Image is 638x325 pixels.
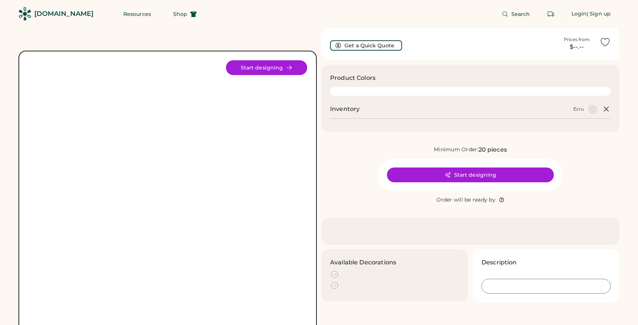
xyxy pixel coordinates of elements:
[543,7,558,21] button: Retrieve an order
[18,7,31,20] img: Rendered Logo - Screens
[34,9,93,18] div: [DOMAIN_NAME]
[330,258,396,267] h3: Available Decorations
[226,60,307,75] button: Start designing
[572,10,587,18] div: Login
[330,74,375,82] h3: Product Colors
[573,106,584,112] div: Ecru
[330,40,402,51] button: Get a Quick Quote
[511,11,530,17] span: Search
[564,37,590,43] div: Prices from
[387,167,554,182] button: Start designing
[434,146,478,153] div: Minimum Order:
[330,105,360,114] h2: Inventory
[481,258,517,267] h3: Description
[114,7,160,21] button: Resources
[164,7,206,21] button: Shop
[558,43,595,51] div: $--.--
[436,196,495,204] div: Order will be ready by
[478,145,507,154] div: 20 pieces
[173,11,187,17] span: Shop
[587,10,611,18] div: | Sign up
[493,7,539,21] button: Search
